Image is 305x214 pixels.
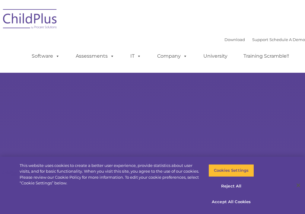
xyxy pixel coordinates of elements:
[197,50,234,62] a: University
[269,37,305,42] a: Schedule A Demo
[208,180,254,193] button: Reject All
[208,195,254,208] button: Accept All Cookies
[20,163,199,186] div: This website uses cookies to create a better user experience, provide statistics about user visit...
[292,179,305,192] button: Close
[70,50,120,62] a: Assessments
[224,37,305,42] font: |
[237,50,295,62] a: Training Scramble!!
[224,37,245,42] a: Download
[252,37,268,42] a: Support
[208,164,254,177] button: Cookies Settings
[124,50,147,62] a: IT
[26,50,66,62] a: Software
[151,50,193,62] a: Company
